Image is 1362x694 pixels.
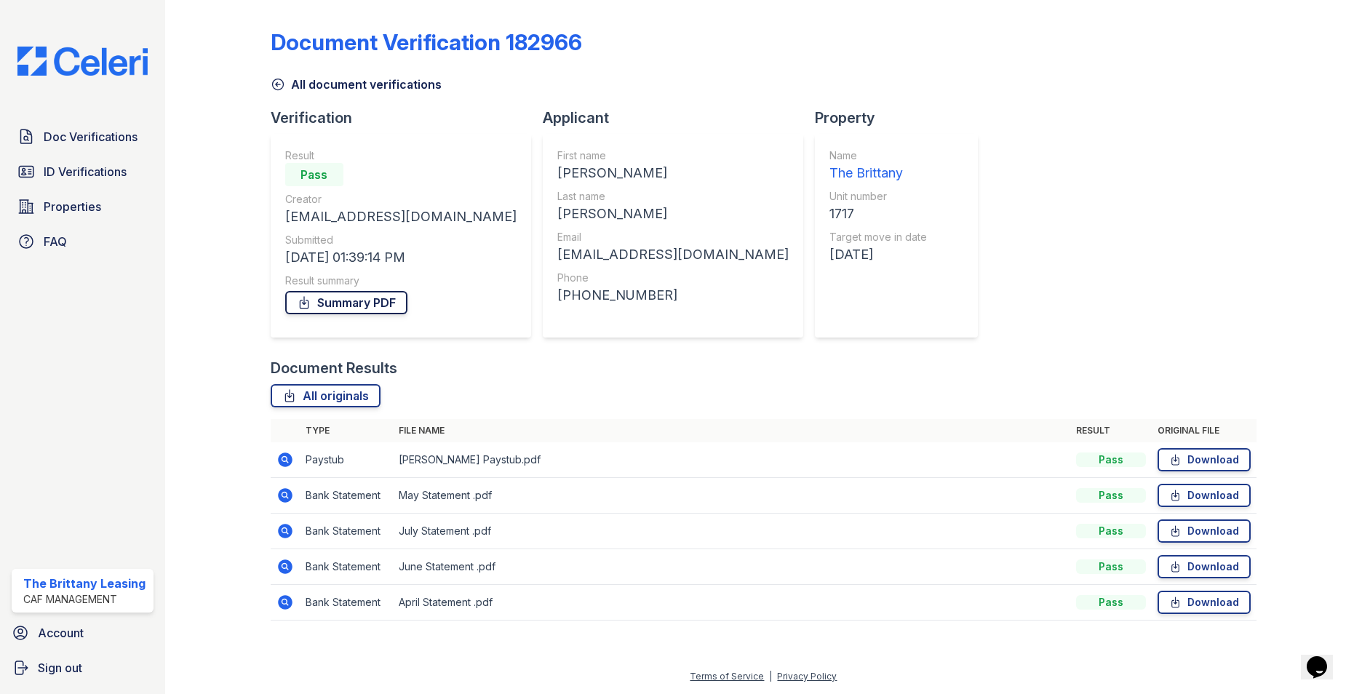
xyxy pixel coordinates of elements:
[557,163,789,183] div: [PERSON_NAME]
[38,624,84,642] span: Account
[1158,555,1251,578] a: Download
[393,419,1070,442] th: File name
[829,189,927,204] div: Unit number
[829,230,927,244] div: Target move in date
[285,247,517,268] div: [DATE] 01:39:14 PM
[12,192,154,221] a: Properties
[1076,524,1146,538] div: Pass
[393,549,1070,585] td: June Statement .pdf
[23,575,146,592] div: The Brittany Leasing
[829,244,927,265] div: [DATE]
[285,274,517,288] div: Result summary
[44,233,67,250] span: FAQ
[1158,519,1251,543] a: Download
[1070,419,1152,442] th: Result
[829,148,927,183] a: Name The Brittany
[393,478,1070,514] td: May Statement .pdf
[6,618,159,647] a: Account
[44,163,127,180] span: ID Verifications
[23,592,146,607] div: CAF Management
[1301,636,1347,679] iframe: chat widget
[393,514,1070,549] td: July Statement .pdf
[271,108,543,128] div: Verification
[300,514,393,549] td: Bank Statement
[285,233,517,247] div: Submitted
[829,148,927,163] div: Name
[815,108,989,128] div: Property
[44,198,101,215] span: Properties
[557,230,789,244] div: Email
[690,671,764,682] a: Terms of Service
[557,244,789,265] div: [EMAIL_ADDRESS][DOMAIN_NAME]
[6,47,159,76] img: CE_Logo_Blue-a8612792a0a2168367f1c8372b55b34899dd931a85d93a1a3d3e32e68fde9ad4.png
[12,157,154,186] a: ID Verifications
[777,671,837,682] a: Privacy Policy
[557,189,789,204] div: Last name
[6,653,159,682] a: Sign out
[1158,448,1251,471] a: Download
[557,271,789,285] div: Phone
[285,192,517,207] div: Creator
[1076,452,1146,467] div: Pass
[12,227,154,256] a: FAQ
[44,128,138,145] span: Doc Verifications
[543,108,815,128] div: Applicant
[38,659,82,677] span: Sign out
[285,207,517,227] div: [EMAIL_ADDRESS][DOMAIN_NAME]
[300,419,393,442] th: Type
[271,29,582,55] div: Document Verification 182966
[393,585,1070,621] td: April Statement .pdf
[271,358,397,378] div: Document Results
[271,384,381,407] a: All originals
[285,163,343,186] div: Pass
[285,291,407,314] a: Summary PDF
[300,442,393,478] td: Paystub
[300,585,393,621] td: Bank Statement
[300,549,393,585] td: Bank Statement
[557,285,789,306] div: [PHONE_NUMBER]
[285,148,517,163] div: Result
[1076,559,1146,574] div: Pass
[271,76,442,93] a: All document verifications
[1152,419,1257,442] th: Original file
[769,671,772,682] div: |
[1158,591,1251,614] a: Download
[12,122,154,151] a: Doc Verifications
[1076,488,1146,503] div: Pass
[393,442,1070,478] td: [PERSON_NAME] Paystub.pdf
[1076,595,1146,610] div: Pass
[557,148,789,163] div: First name
[829,163,927,183] div: The Brittany
[1158,484,1251,507] a: Download
[829,204,927,224] div: 1717
[300,478,393,514] td: Bank Statement
[557,204,789,224] div: [PERSON_NAME]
